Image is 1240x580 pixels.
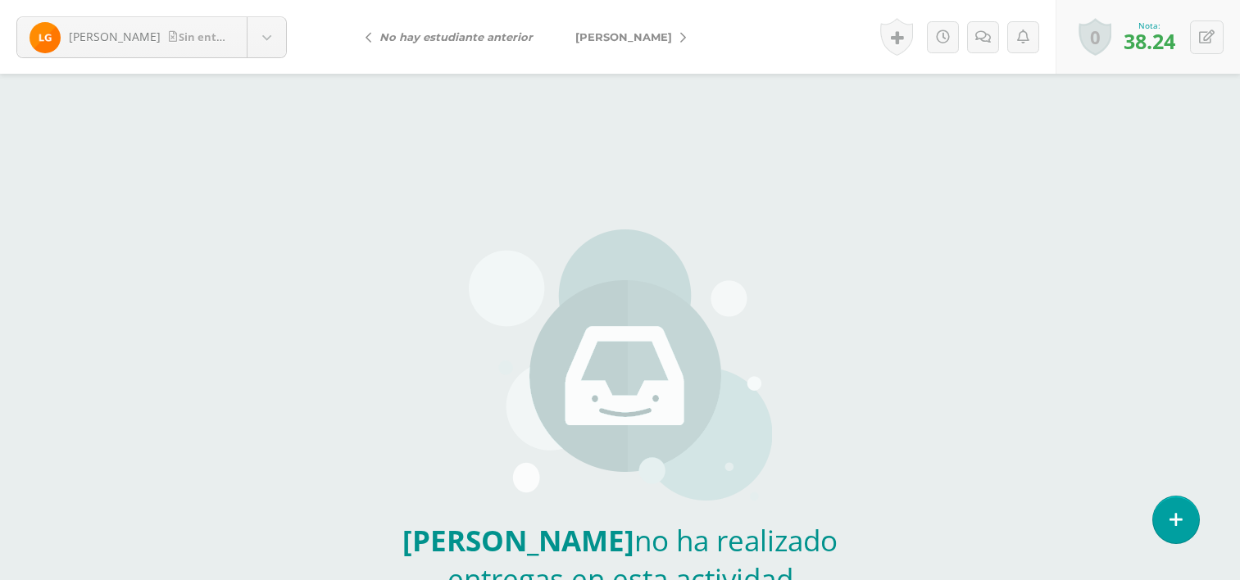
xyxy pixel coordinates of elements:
[352,17,554,57] a: No hay estudiante anterior
[575,30,672,43] span: [PERSON_NAME]
[1124,27,1175,55] span: 38.24
[17,17,286,57] a: [PERSON_NAME]Sin entrega
[69,29,161,44] span: [PERSON_NAME]
[169,29,240,44] span: Sin entrega
[402,521,634,560] b: [PERSON_NAME]
[469,229,772,508] img: stages.png
[379,30,533,43] i: No hay estudiante anterior
[1124,20,1175,31] div: Nota:
[1079,18,1111,56] a: 0
[30,22,61,53] img: 97618454de2b09f259674df4eb3643f3.png
[554,17,699,57] a: [PERSON_NAME]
